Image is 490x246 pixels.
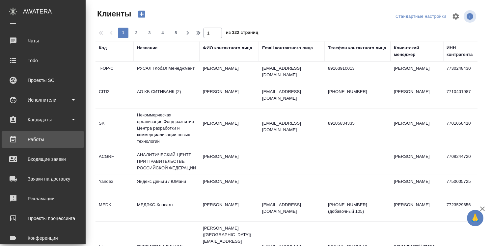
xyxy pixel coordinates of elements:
td: РУСАЛ Глобал Менеджмент [134,62,200,85]
td: Яндекс Деньги / ЮМани [134,175,200,198]
p: 89163910013 [328,65,387,72]
div: Работы [5,135,81,144]
div: Телефон контактного лица [328,45,386,51]
a: Входящие заявки [2,151,84,167]
td: SK [95,117,134,140]
button: Создать [134,9,150,20]
button: 2 [131,28,142,38]
a: Проекты процессинга [2,210,84,227]
div: Кандидаты [5,115,81,125]
td: Yandex [95,175,134,198]
div: Входящие заявки [5,154,81,164]
a: Рекламации [2,190,84,207]
button: 3 [144,28,155,38]
td: АО КБ СИТИБАНК (2) [134,85,200,108]
td: [PERSON_NAME] [391,117,443,140]
td: [PERSON_NAME] [200,85,259,108]
td: 7701058410 [443,117,481,140]
button: 5 [171,28,181,38]
div: Чаты [5,36,81,46]
span: Посмотреть информацию [464,10,477,23]
div: Email контактного лица [262,45,313,51]
span: Клиенты [95,9,131,19]
div: Заявки на доставку [5,174,81,184]
td: Некоммерческая организация Фонд развития Центра разработки и коммерциализации новых технологий [134,109,200,148]
td: [PERSON_NAME] [200,62,259,85]
div: Рекламации [5,194,81,204]
td: 7708244720 [443,150,481,173]
td: [PERSON_NAME] [391,198,443,221]
td: MEDK [95,198,134,221]
td: [PERSON_NAME] [200,198,259,221]
p: [EMAIL_ADDRESS][DOMAIN_NAME] [262,120,321,133]
p: 89105834335 [328,120,387,127]
span: 2 [131,30,142,36]
a: Работы [2,131,84,148]
td: 7730248430 [443,62,481,85]
a: Проекты SC [2,72,84,88]
p: [EMAIL_ADDRESS][DOMAIN_NAME] [262,65,321,78]
div: Название [137,45,157,51]
a: Чаты [2,33,84,49]
td: [PERSON_NAME] [200,175,259,198]
span: из 322 страниц [226,29,258,38]
div: Клиентский менеджер [394,45,440,58]
td: 7750005725 [443,175,481,198]
td: CITI2 [95,85,134,108]
span: Настроить таблицу [448,9,464,24]
div: Todo [5,56,81,65]
td: 7723529656 [443,198,481,221]
td: [PERSON_NAME] [391,175,443,198]
div: split button [394,12,448,22]
td: [PERSON_NAME] [200,150,259,173]
button: 🙏 [467,210,483,226]
td: [PERSON_NAME] [391,150,443,173]
div: Код [99,45,107,51]
div: Проекты процессинга [5,213,81,223]
div: ФИО контактного лица [203,45,252,51]
p: [EMAIL_ADDRESS][DOMAIN_NAME] [262,202,321,215]
div: AWATERA [23,5,86,18]
div: Проекты SC [5,75,81,85]
td: [PERSON_NAME] [200,117,259,140]
td: МЕДЭКС-Консалт [134,198,200,221]
td: [PERSON_NAME] [391,62,443,85]
td: [PERSON_NAME] [391,85,443,108]
td: ACGRF [95,150,134,173]
p: [PHONE_NUMBER] (добавочный 105) [328,202,387,215]
td: АНАЛИТИЧЕСКИЙ ЦЕНТР ПРИ ПРАВИТЕЛЬСТВЕ РОССИЙСКОЙ ФЕДЕРАЦИИ [134,148,200,175]
div: Конференции [5,233,81,243]
button: 4 [157,28,168,38]
span: 🙏 [470,211,481,225]
td: 7710401987 [443,85,481,108]
span: 5 [171,30,181,36]
a: Заявки на доставку [2,171,84,187]
div: ИНН контрагента [447,45,478,58]
p: [PHONE_NUMBER] [328,88,387,95]
span: 3 [144,30,155,36]
span: 4 [157,30,168,36]
div: Исполнители [5,95,81,105]
p: [EMAIL_ADDRESS][DOMAIN_NAME] [262,88,321,102]
td: T-OP-C [95,62,134,85]
a: Todo [2,52,84,69]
